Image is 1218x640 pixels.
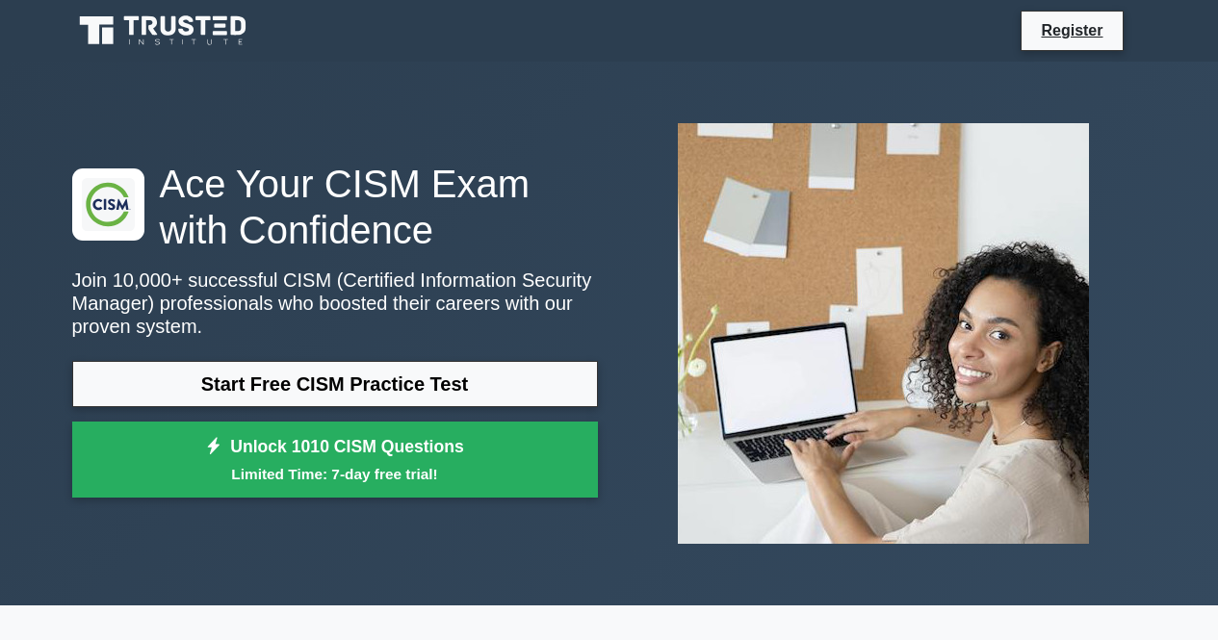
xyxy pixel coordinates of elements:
[1029,18,1114,42] a: Register
[72,161,598,253] h1: Ace Your CISM Exam with Confidence
[72,361,598,407] a: Start Free CISM Practice Test
[72,269,598,338] p: Join 10,000+ successful CISM (Certified Information Security Manager) professionals who boosted t...
[96,463,574,485] small: Limited Time: 7-day free trial!
[72,422,598,499] a: Unlock 1010 CISM QuestionsLimited Time: 7-day free trial!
